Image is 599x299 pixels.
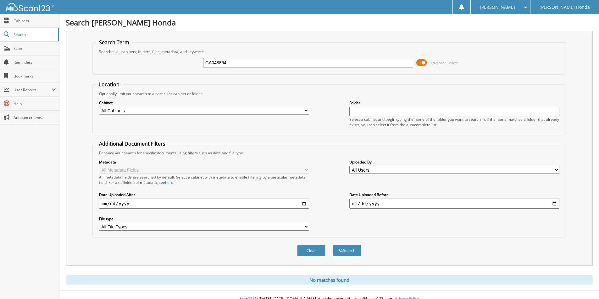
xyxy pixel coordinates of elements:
[14,73,56,79] span: Bookmarks
[333,245,361,256] button: Search
[349,192,559,197] label: Date Uploaded Before
[99,100,309,105] label: Cabinet
[14,60,56,65] span: Reminders
[480,5,515,9] span: [PERSON_NAME]
[349,117,559,127] div: Select a cabinet and begin typing the name of the folder you want to search in. If the name match...
[297,245,325,256] button: Clear
[99,159,309,165] label: Metadata
[96,81,123,88] legend: Location
[66,275,593,285] div: No matches found
[99,192,309,197] label: Date Uploaded After
[349,100,559,105] label: Folder
[14,46,56,51] span: Scan
[165,180,173,185] a: here
[99,174,309,185] div: All metadata fields are searched by default. Select a cabinet with metadata to enable filtering b...
[66,17,593,28] h1: Search [PERSON_NAME] Honda
[14,101,56,106] span: Help
[14,18,56,24] span: Cabinets
[568,269,599,299] iframe: Chat Widget
[14,87,52,93] span: User Reports
[540,5,590,9] span: [PERSON_NAME] Honda
[14,115,56,120] span: Announcements
[430,61,458,65] span: Advanced Search
[96,140,169,147] legend: Additional Document Filters
[14,32,55,37] span: Search
[96,150,563,156] div: Enhance your search for specific documents using filters such as date and file type.
[96,39,132,46] legend: Search Term
[96,91,563,96] div: Optionally limit your search to a particular cabinet or folder
[99,216,309,222] label: File type
[99,199,309,209] input: start
[349,199,559,209] input: end
[96,49,563,54] div: Searches all cabinets, folders, files, metadata, and keywords
[6,3,53,11] img: scan123-logo-white.svg
[349,159,559,165] label: Uploaded By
